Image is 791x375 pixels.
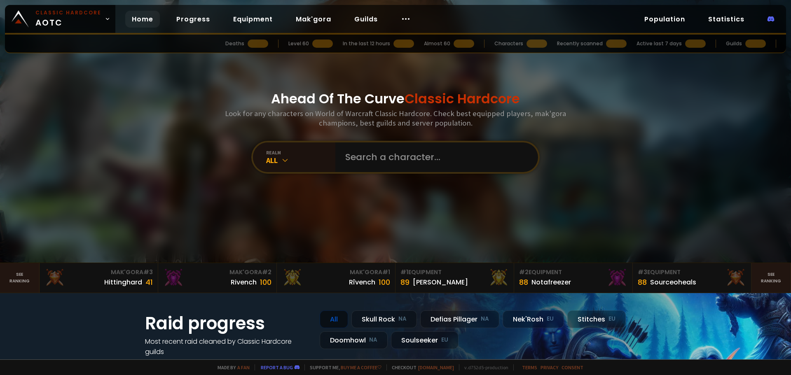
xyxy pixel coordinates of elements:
a: Mak'Gora#1Rîvench100 [277,263,395,293]
div: [PERSON_NAME] [413,277,468,287]
small: EU [441,336,448,344]
a: Buy me a coffee [341,364,381,370]
div: Characters [494,40,523,47]
a: Home [125,11,160,28]
div: Active last 7 days [637,40,682,47]
div: Nek'Rosh [503,310,564,328]
small: NA [369,336,377,344]
small: EU [608,315,615,323]
div: Guilds [726,40,742,47]
div: Recently scanned [557,40,603,47]
small: NA [398,315,407,323]
a: Terms [522,364,537,370]
a: Mak'Gora#3Hittinghard41 [40,263,158,293]
div: Almost 60 [424,40,450,47]
a: Mak'Gora#2Rivench100 [158,263,277,293]
div: Mak'Gora [282,268,390,277]
a: Privacy [541,364,558,370]
div: 88 [519,277,528,288]
a: Guilds [348,11,384,28]
a: Statistics [702,11,751,28]
a: Classic HardcoreAOTC [5,5,115,33]
span: v. d752d5 - production [459,364,508,370]
div: Rivench [231,277,257,287]
div: Deaths [225,40,244,47]
a: [DOMAIN_NAME] [418,364,454,370]
a: See all progress [145,357,199,367]
div: Stitches [567,310,626,328]
div: In the last 12 hours [343,40,390,47]
span: # 2 [262,268,271,276]
span: # 1 [400,268,408,276]
h1: Raid progress [145,310,310,336]
a: Mak'gora [289,11,338,28]
small: EU [547,315,554,323]
h3: Look for any characters on World of Warcraft Classic Hardcore. Check best equipped players, mak'g... [222,109,569,128]
a: Population [638,11,692,28]
div: Level 60 [288,40,309,47]
span: Checkout [386,364,454,370]
a: #2Equipment88Notafreezer [514,263,633,293]
div: Notafreezer [531,277,571,287]
div: Defias Pillager [420,310,499,328]
div: 88 [638,277,647,288]
span: # 2 [519,268,529,276]
span: # 1 [382,268,390,276]
a: Equipment [227,11,279,28]
a: Report a bug [261,364,293,370]
a: #3Equipment88Sourceoheals [633,263,751,293]
small: NA [481,315,489,323]
div: Equipment [400,268,509,277]
h1: Ahead Of The Curve [271,89,520,109]
div: Equipment [638,268,746,277]
span: Made by [213,364,250,370]
div: 100 [260,277,271,288]
a: #1Equipment89[PERSON_NAME] [395,263,514,293]
span: AOTC [35,9,101,29]
div: Doomhowl [320,331,388,349]
span: Support me, [304,364,381,370]
a: Seeranking [751,263,791,293]
div: Skull Rock [351,310,417,328]
div: Mak'Gora [44,268,153,277]
input: Search a character... [340,142,528,172]
small: Classic Hardcore [35,9,101,16]
div: Sourceoheals [650,277,696,287]
div: 41 [145,277,153,288]
div: Soulseeker [391,331,459,349]
div: 89 [400,277,410,288]
div: All [320,310,348,328]
div: All [266,156,335,165]
div: Hittinghard [104,277,142,287]
a: Progress [170,11,217,28]
span: Classic Hardcore [405,89,520,108]
div: Mak'Gora [163,268,271,277]
div: realm [266,149,335,156]
div: Rîvench [349,277,375,287]
div: 100 [379,277,390,288]
span: # 3 [143,268,153,276]
h4: Most recent raid cleaned by Classic Hardcore guilds [145,336,310,357]
span: # 3 [638,268,647,276]
div: Equipment [519,268,627,277]
a: a fan [237,364,250,370]
a: Consent [562,364,583,370]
